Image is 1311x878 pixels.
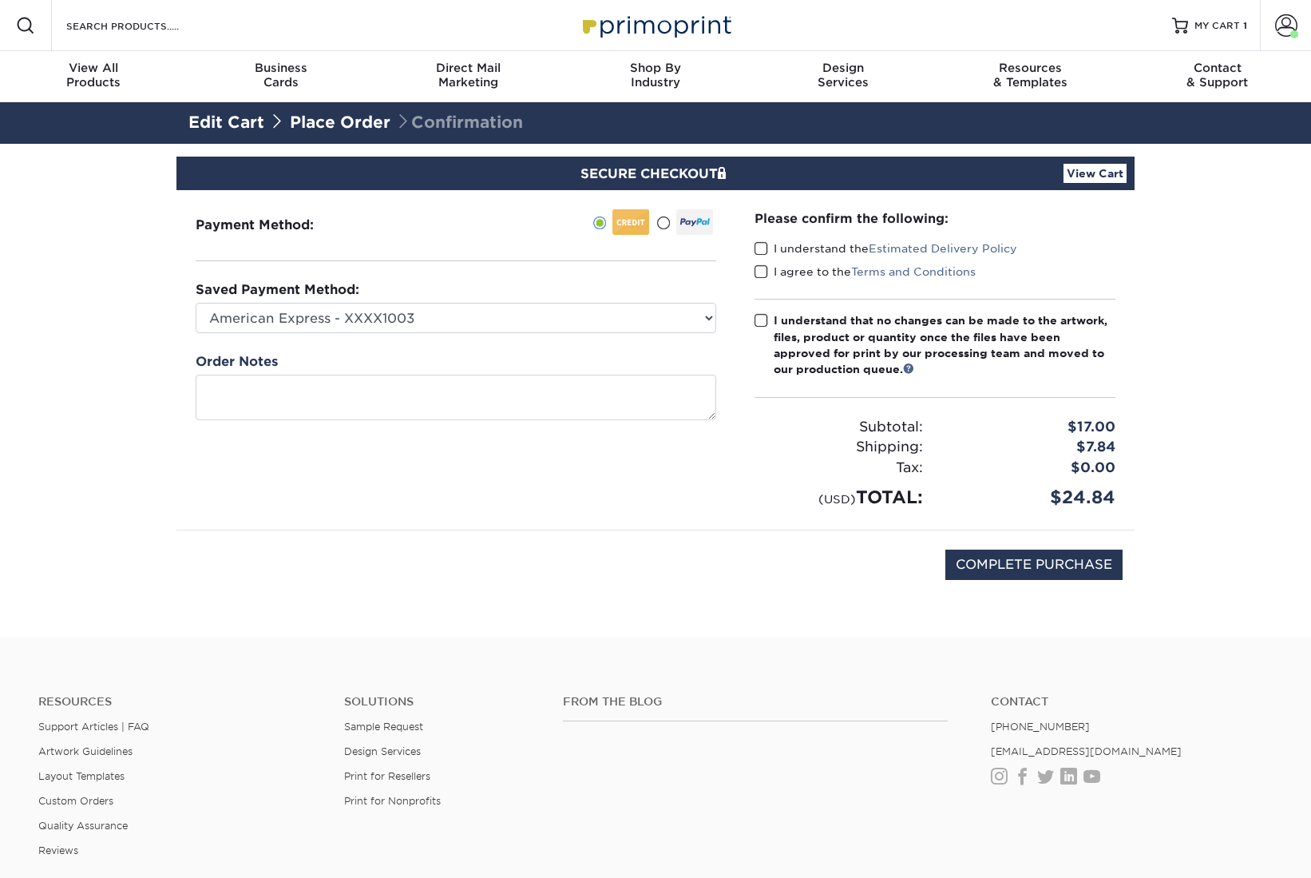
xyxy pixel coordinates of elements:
div: Services [749,61,937,89]
span: Contact [1123,61,1311,75]
div: Industry [562,61,750,89]
a: Terms and Conditions [851,265,976,278]
a: [PHONE_NUMBER] [991,721,1090,733]
h3: Payment Method: [196,217,353,232]
a: Artwork Guidelines [38,745,133,757]
h4: Solutions [344,695,539,709]
a: View Cart [1063,164,1127,183]
a: Resources& Templates [937,51,1124,102]
span: SECURE CHECKOUT [580,166,731,181]
a: Layout Templates [38,770,125,782]
a: Contact [991,695,1273,709]
div: $17.00 [935,417,1127,438]
a: Print for Resellers [344,770,430,782]
div: Cards [188,61,375,89]
small: (USD) [818,492,856,506]
span: Design [749,61,937,75]
a: Reviews [38,844,78,856]
label: Saved Payment Method: [196,280,359,300]
span: Shop By [562,61,750,75]
a: Sample Request [344,721,423,733]
div: TOTAL: [743,484,935,511]
div: $24.84 [935,484,1127,511]
a: Custom Orders [38,795,113,807]
a: DesignServices [749,51,937,102]
a: Support Articles | FAQ [38,721,149,733]
div: Please confirm the following: [755,209,1115,228]
div: $0.00 [935,458,1127,479]
a: Estimated Delivery Policy [869,242,1017,255]
a: [EMAIL_ADDRESS][DOMAIN_NAME] [991,745,1182,757]
a: Design Services [344,745,421,757]
a: Direct MailMarketing [374,51,562,102]
span: MY CART [1194,19,1240,33]
a: Quality Assurance [38,820,128,832]
div: Subtotal: [743,417,935,438]
a: BusinessCards [188,51,375,102]
a: Edit Cart [188,113,264,132]
div: Marketing [374,61,562,89]
input: COMPLETE PURCHASE [945,550,1123,580]
div: & Support [1123,61,1311,89]
span: Business [188,61,375,75]
a: Shop ByIndustry [562,51,750,102]
label: I understand the [755,240,1017,256]
a: Print for Nonprofits [344,795,441,807]
div: $7.84 [935,437,1127,458]
a: Place Order [290,113,390,132]
label: Order Notes [196,352,278,371]
input: SEARCH PRODUCTS..... [65,16,220,35]
span: Confirmation [395,113,523,132]
span: Resources [937,61,1124,75]
a: Contact& Support [1123,51,1311,102]
div: Shipping: [743,437,935,458]
span: 1 [1243,20,1247,31]
h4: From the Blog [563,695,948,709]
div: Tax: [743,458,935,479]
img: Primoprint [576,8,735,42]
div: I understand that no changes can be made to the artwork, files, product or quantity once the file... [774,312,1115,378]
label: I agree to the [755,264,976,280]
span: Direct Mail [374,61,562,75]
h4: Resources [38,695,320,709]
div: & Templates [937,61,1124,89]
